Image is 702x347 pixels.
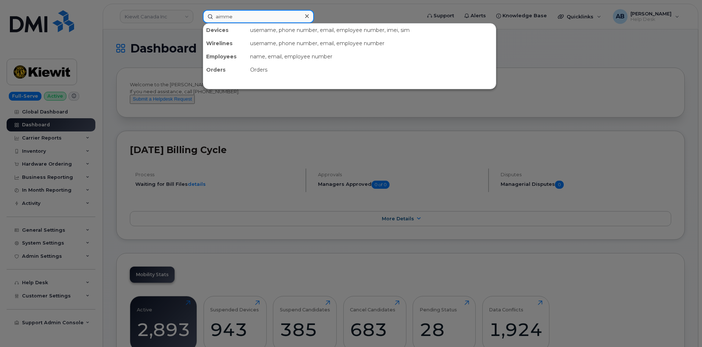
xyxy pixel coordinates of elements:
div: Wirelines [203,37,247,50]
div: Orders [203,63,247,76]
div: name, email, employee number [247,50,496,63]
div: Orders [247,63,496,76]
div: username, phone number, email, employee number, imei, sim [247,24,496,37]
div: Employees [203,50,247,63]
div: username, phone number, email, employee number [247,37,496,50]
div: Devices [203,24,247,37]
iframe: Messenger Launcher [670,315,696,341]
